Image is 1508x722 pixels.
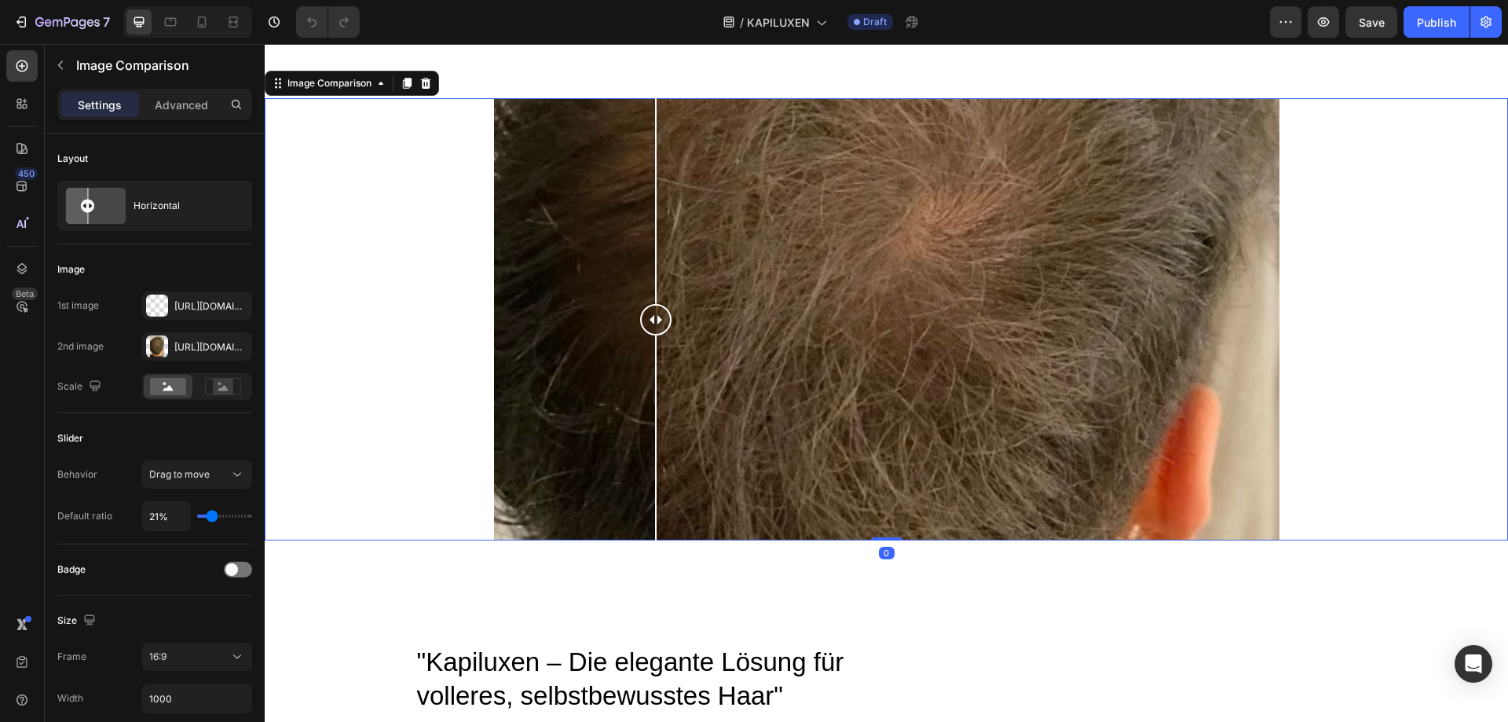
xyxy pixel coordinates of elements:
div: Publish [1417,14,1456,31]
p: Settings [78,97,122,113]
div: Scale [57,376,104,398]
div: Layout [57,152,88,166]
div: Frame [57,650,86,664]
div: 450 [15,167,38,180]
iframe: Design area [265,44,1508,722]
p: 7 [103,13,110,31]
input: Auto [143,684,251,713]
button: 7 [6,6,117,38]
div: Image [57,262,85,277]
div: Size [57,610,99,632]
span: / [740,14,744,31]
p: Advanced [155,97,208,113]
div: Default ratio [57,509,112,523]
button: Save [1345,6,1397,38]
div: 1st image [57,299,99,313]
button: Drag to move [142,460,252,489]
div: [URL][DOMAIN_NAME] [174,299,248,313]
div: 0 [614,503,630,515]
button: 16:9 [142,643,252,671]
h2: "Kapiluxen – Die elegante Lösung für volleres, selbstbewusstes Haar" [151,600,585,671]
span: Draft [863,15,887,29]
div: Undo/Redo [296,6,360,38]
span: KAPILUXEN [747,14,810,31]
div: Slider [57,431,83,445]
div: Behavior [57,467,97,482]
div: Beta [12,288,38,300]
span: 16:9 [149,651,167,662]
input: Auto [143,502,190,530]
div: Width [57,691,83,706]
div: Open Intercom Messenger [1455,645,1492,683]
div: 2nd image [57,339,104,354]
button: Publish [1404,6,1470,38]
span: Save [1359,16,1385,29]
div: Horizontal [134,188,229,224]
div: Badge [57,563,86,577]
p: Image Comparison [76,56,246,75]
div: [URL][DOMAIN_NAME] [174,340,248,354]
span: Drag to move [149,468,210,480]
